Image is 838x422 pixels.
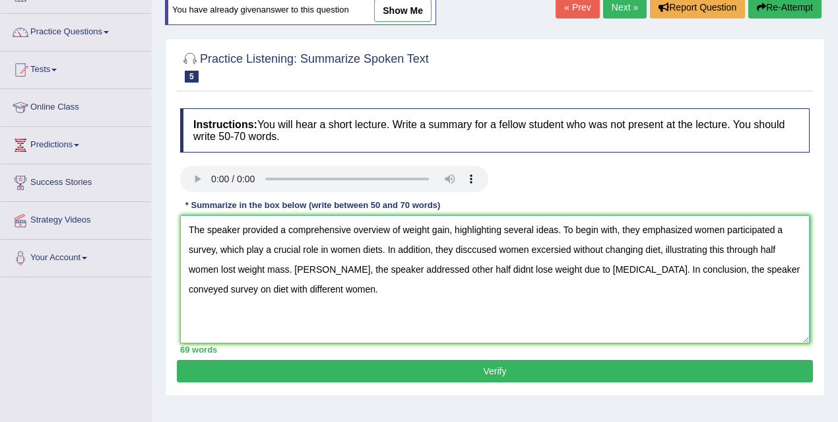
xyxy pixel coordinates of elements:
a: Strategy Videos [1,202,151,235]
a: Online Class [1,89,151,122]
a: Tests [1,52,151,85]
div: 69 words [180,343,810,356]
h2: Practice Listening: Summarize Spoken Text [180,50,429,83]
a: Success Stories [1,164,151,197]
a: Your Account [1,240,151,273]
a: Predictions [1,127,151,160]
b: Instructions: [193,119,257,130]
a: Practice Questions [1,14,151,47]
button: Verify [177,360,813,382]
span: 5 [185,71,199,83]
div: * Summarize in the box below (write between 50 and 70 words) [180,199,445,211]
h4: You will hear a short lecture. Write a summary for a fellow student who was not present at the le... [180,108,810,153]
